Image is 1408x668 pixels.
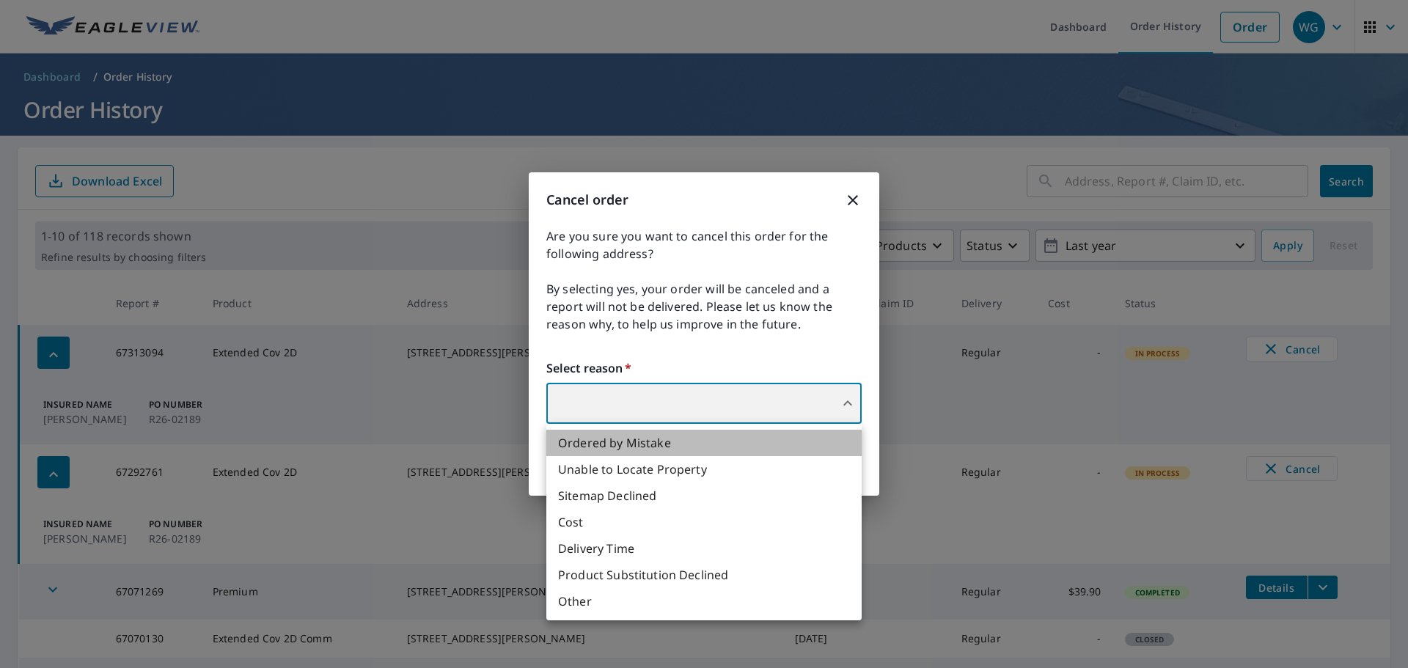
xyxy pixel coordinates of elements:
li: Cost [546,509,862,535]
li: Sitemap Declined [546,482,862,509]
li: Ordered by Mistake [546,430,862,456]
li: Delivery Time [546,535,862,562]
li: Other [546,588,862,614]
li: Unable to Locate Property [546,456,862,482]
li: Product Substitution Declined [546,562,862,588]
